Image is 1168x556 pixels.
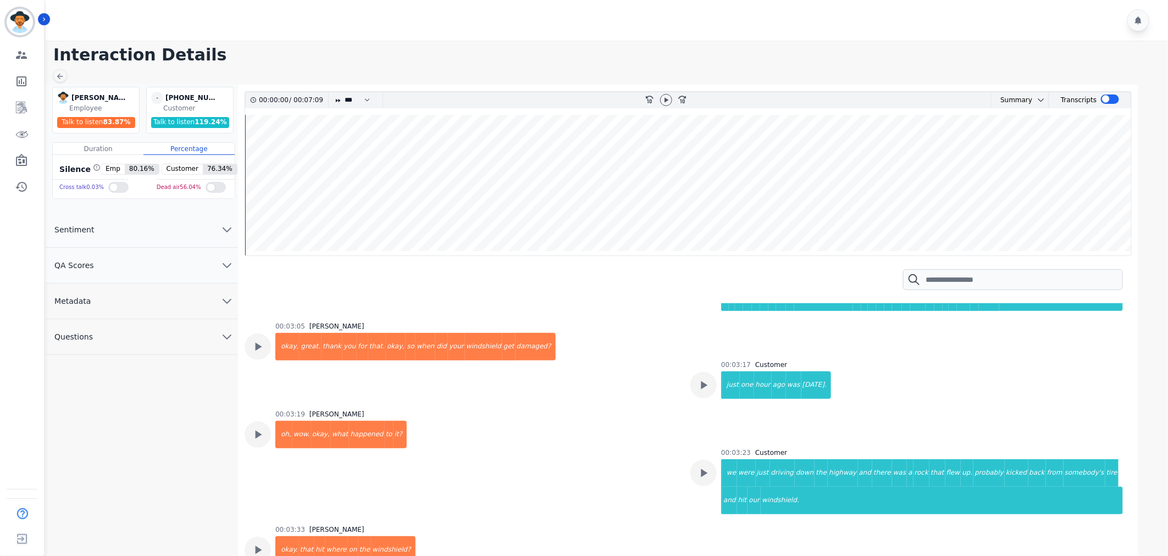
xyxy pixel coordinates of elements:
[46,260,103,271] span: QA Scores
[737,487,748,514] div: hit
[858,459,873,487] div: and
[1037,96,1045,104] svg: chevron down
[973,459,1005,487] div: probably
[309,410,364,419] div: [PERSON_NAME]
[795,459,815,487] div: down
[1064,459,1105,487] div: somebody's
[754,371,772,399] div: hour
[195,118,226,126] span: 119.24 %
[259,92,289,108] div: 00:00:00
[722,371,740,399] div: just
[157,180,201,196] div: Dead air 56.04 %
[46,224,103,235] span: Sentiment
[275,410,305,419] div: 00:03:19
[872,459,892,487] div: there
[1005,459,1028,487] div: kicked
[291,92,322,108] div: 00:07:09
[907,459,913,487] div: a
[737,459,755,487] div: were
[945,459,961,487] div: flew
[755,448,787,457] div: Customer
[220,223,234,236] svg: chevron down
[465,333,502,360] div: windshield
[276,421,292,448] div: oh,
[46,296,99,307] span: Metadata
[435,333,448,360] div: did
[162,164,203,174] span: Customer
[57,117,135,128] div: Talk to listen
[220,259,234,272] svg: chevron down
[961,459,973,487] div: up.
[756,459,770,487] div: just
[1061,92,1097,108] div: Transcripts
[761,487,1123,514] div: windshield.
[770,459,795,487] div: driving
[309,525,364,534] div: [PERSON_NAME]
[103,118,131,126] span: 83.87 %
[385,421,394,448] div: to
[292,421,311,448] div: wow.
[71,92,126,104] div: [PERSON_NAME]
[46,212,238,248] button: Sentiment chevron down
[53,143,143,155] div: Duration
[992,92,1032,108] div: Summary
[46,319,238,355] button: Questions chevron down
[828,459,857,487] div: highway
[416,333,435,360] div: when
[143,143,234,155] div: Percentage
[914,459,930,487] div: rock
[7,9,33,35] img: Bordered avatar
[53,45,1168,65] h1: Interaction Details
[275,322,305,331] div: 00:03:05
[801,371,832,399] div: [DATE].
[815,459,828,487] div: the
[755,360,787,369] div: Customer
[275,525,305,534] div: 00:03:33
[1028,459,1047,487] div: back
[57,164,101,175] div: Silence
[203,164,237,174] span: 76.34 %
[220,294,234,308] svg: chevron down
[259,92,326,108] div: /
[59,180,104,196] div: Cross talk 0.03 %
[516,333,556,360] div: damaged?
[1032,96,1045,104] button: chevron down
[386,333,406,360] div: okay,
[929,459,945,487] div: that
[406,333,416,360] div: so
[357,333,368,360] div: for
[276,333,300,360] div: okay,
[300,333,322,360] div: great.
[892,459,907,487] div: was
[1105,459,1119,487] div: tire
[721,448,751,457] div: 00:03:23
[722,487,737,514] div: and
[748,487,761,514] div: our
[309,322,364,331] div: [PERSON_NAME]
[101,164,125,174] span: Emp
[46,248,238,283] button: QA Scores chevron down
[772,371,786,399] div: ago
[69,104,137,113] div: Employee
[721,360,751,369] div: 00:03:17
[349,421,384,448] div: happened
[331,421,349,448] div: what
[786,371,801,399] div: was
[220,330,234,343] svg: chevron down
[368,333,386,360] div: that.
[1046,459,1064,487] div: from
[125,164,159,174] span: 80.16 %
[46,331,102,342] span: Questions
[163,104,231,113] div: Customer
[722,459,737,487] div: we
[394,421,407,448] div: it?
[322,333,342,360] div: thank
[740,371,754,399] div: one
[151,117,229,128] div: Talk to listen
[46,283,238,319] button: Metadata chevron down
[448,333,465,360] div: your
[311,421,331,448] div: okay,
[502,333,516,360] div: get
[151,92,163,104] span: -
[165,92,220,104] div: [PHONE_NUMBER]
